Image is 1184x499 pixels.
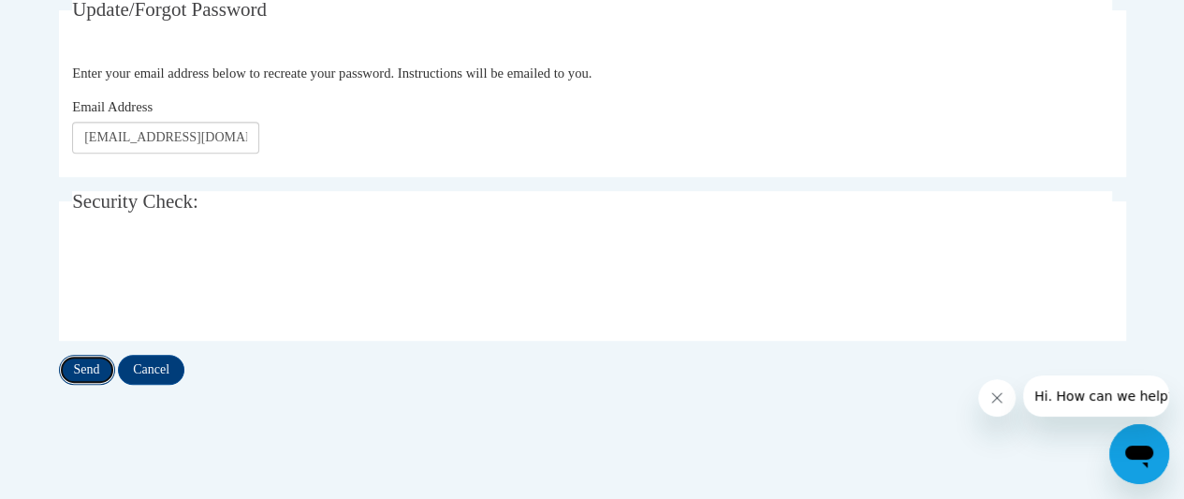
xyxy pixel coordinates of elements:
[1109,424,1169,484] iframe: Button to launch messaging window
[978,379,1016,417] iframe: Close message
[72,122,259,154] input: Email
[59,355,115,385] input: Send
[1023,375,1169,417] iframe: Message from company
[11,13,152,28] span: Hi. How can we help?
[72,99,153,114] span: Email Address
[118,355,184,385] input: Cancel
[72,244,357,317] iframe: reCAPTCHA
[72,190,198,213] span: Security Check:
[72,66,592,81] span: Enter your email address below to recreate your password. Instructions will be emailed to you.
